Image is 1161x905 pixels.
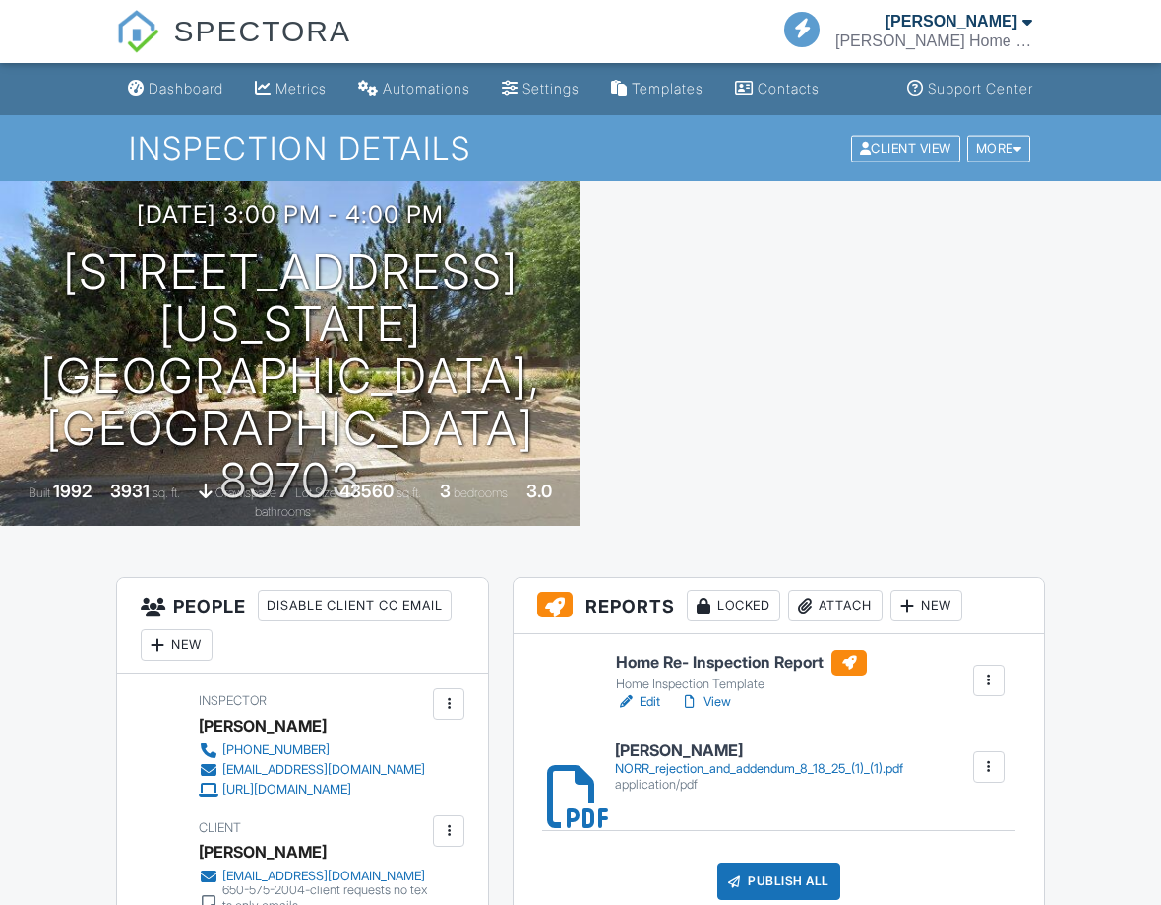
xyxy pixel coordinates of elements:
span: Lot Size [295,485,336,500]
div: NORR_rejection_and_addendum_8_18_25_(1)_(1).pdf [615,761,903,777]
span: sq. ft. [153,485,180,500]
div: Support Center [928,80,1033,97]
div: [EMAIL_ADDRESS][DOMAIN_NAME] [222,869,425,884]
a: [URL][DOMAIN_NAME] [199,780,425,800]
h6: [PERSON_NAME] [615,743,903,760]
a: [EMAIL_ADDRESS][DOMAIN_NAME] [199,867,428,886]
a: Edit [616,692,660,712]
a: Templates [603,71,711,107]
div: application/pdf [615,777,903,793]
div: [PERSON_NAME] [886,12,1017,32]
div: Settings [522,80,580,97]
div: Attach [788,590,883,621]
h1: Inspection Details [129,131,1032,165]
div: [URL][DOMAIN_NAME] [222,782,351,798]
span: sq.ft. [397,485,421,500]
h1: [STREET_ADDRESS][US_STATE] [GEOGRAPHIC_DATA], [GEOGRAPHIC_DATA] 89703 [31,246,549,506]
img: The Best Home Inspection Software - Spectora [116,10,159,53]
div: Dashboard [149,80,223,97]
a: [EMAIL_ADDRESS][DOMAIN_NAME] [199,760,425,780]
span: Client [199,820,241,835]
span: Inspector [199,693,267,708]
h6: Home Re- Inspection Report [616,650,867,676]
div: [PERSON_NAME] [199,711,327,741]
a: Dashboard [120,71,231,107]
span: SPECTORA [173,10,351,51]
div: Herron Home Inspections, LLC [835,32,1032,51]
div: New [890,590,962,621]
div: 3931 [110,481,150,501]
span: bedrooms [454,485,508,500]
span: crawlspace [215,485,276,500]
div: New [141,629,213,661]
div: Home Inspection Template [616,677,867,692]
a: Support Center [899,71,1041,107]
div: Locked [687,590,780,621]
a: Metrics [247,71,335,107]
div: Templates [632,80,703,97]
span: Built [29,485,50,500]
div: Disable Client CC Email [258,590,452,621]
a: Home Re- Inspection Report Home Inspection Template [616,650,867,693]
div: Client View [851,135,960,162]
div: [PHONE_NUMBER] [222,743,330,758]
h3: Reports [514,578,1044,634]
div: Publish All [717,863,840,900]
a: [PERSON_NAME] NORR_rejection_and_addendum_8_18_25_(1)_(1).pdf application/pdf [615,743,903,793]
h3: People [117,578,488,674]
div: 3.0 [526,481,552,501]
a: [PHONE_NUMBER] [199,741,425,760]
h3: [DATE] 3:00 pm - 4:00 pm [137,201,444,227]
div: 3 [440,481,451,501]
a: Automations (Basic) [350,71,478,107]
span: bathrooms [255,504,311,519]
div: [PERSON_NAME] [199,837,327,867]
div: 1992 [53,481,92,501]
div: Contacts [758,80,820,97]
a: Settings [494,71,587,107]
a: Client View [849,140,965,155]
a: View [680,692,731,712]
a: SPECTORA [116,30,351,66]
div: More [967,135,1031,162]
div: Metrics [275,80,327,97]
div: [EMAIL_ADDRESS][DOMAIN_NAME] [222,762,425,778]
div: 43560 [339,481,394,501]
div: Automations [383,80,470,97]
a: Contacts [727,71,827,107]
